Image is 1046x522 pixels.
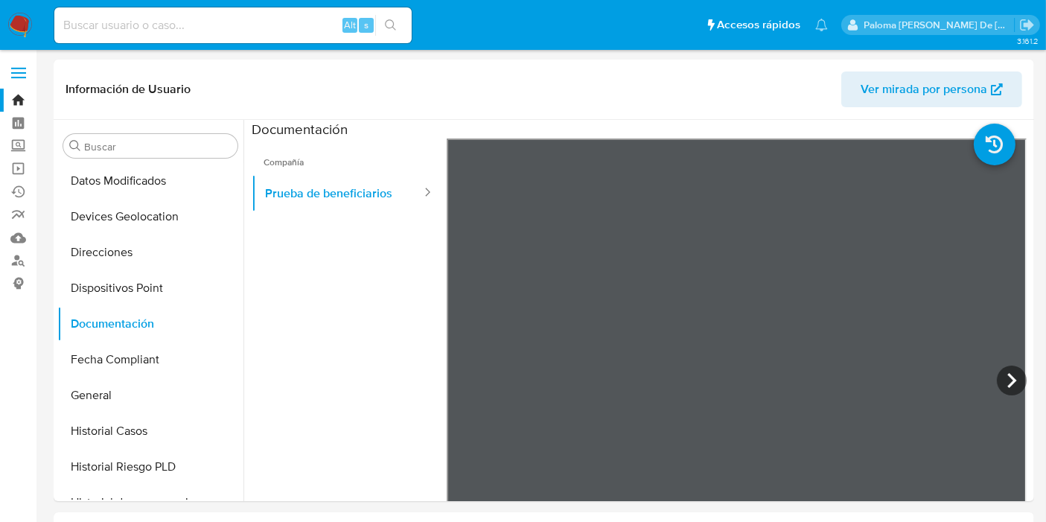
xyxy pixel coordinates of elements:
a: Notificaciones [815,19,828,31]
button: Devices Geolocation [57,199,243,235]
button: Ver mirada por persona [841,71,1022,107]
button: Historial Riesgo PLD [57,449,243,485]
input: Buscar [84,140,232,153]
input: Buscar usuario o caso... [54,16,412,35]
button: General [57,378,243,413]
span: Ver mirada por persona [861,71,987,107]
button: Buscar [69,140,81,152]
button: Datos Modificados [57,163,243,199]
button: Direcciones [57,235,243,270]
button: search-icon [375,15,406,36]
button: Documentación [57,306,243,342]
span: Accesos rápidos [717,17,800,33]
p: paloma.falcondesoto@mercadolibre.cl [864,18,1015,32]
button: Fecha Compliant [57,342,243,378]
span: s [364,18,369,32]
button: Dispositivos Point [57,270,243,306]
h1: Información de Usuario [66,82,191,97]
button: Historial de conversaciones [57,485,243,521]
span: Alt [344,18,356,32]
a: Salir [1019,17,1035,33]
button: Historial Casos [57,413,243,449]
